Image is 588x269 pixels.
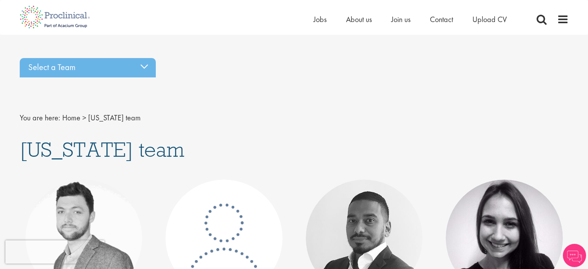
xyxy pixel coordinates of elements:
[88,113,141,123] span: [US_STATE] team
[314,14,327,24] a: Jobs
[5,240,104,264] iframe: reCAPTCHA
[391,14,411,24] a: Join us
[346,14,372,24] a: About us
[20,136,184,163] span: [US_STATE] team
[20,113,60,123] span: You are here:
[20,58,156,77] div: Select a Team
[62,113,80,123] a: breadcrumb link
[82,113,86,123] span: >
[472,14,507,24] a: Upload CV
[563,244,586,267] img: Chatbot
[430,14,453,24] a: Contact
